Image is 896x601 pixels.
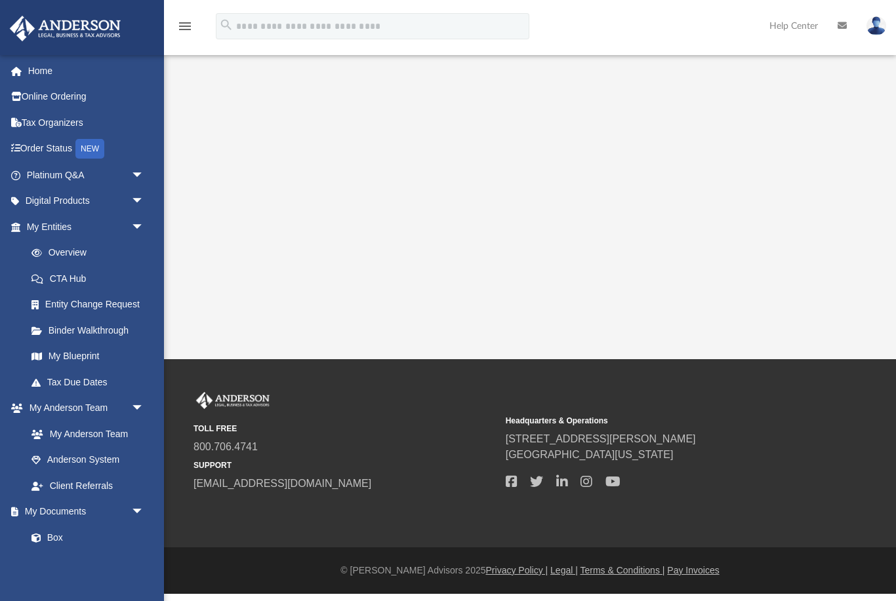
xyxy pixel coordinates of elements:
[9,214,164,240] a: My Entitiesarrow_drop_down
[506,415,809,427] small: Headquarters & Operations
[667,565,719,575] a: Pay Invoices
[177,25,193,34] a: menu
[18,369,164,395] a: Tax Due Dates
[18,343,157,370] a: My Blueprint
[131,395,157,422] span: arrow_drop_down
[9,162,164,188] a: Platinum Q&Aarrow_drop_down
[219,18,234,32] i: search
[131,162,157,189] span: arrow_drop_down
[9,109,164,136] a: Tax Organizers
[9,84,164,110] a: Online Ordering
[193,441,258,452] a: 800.706.4741
[193,459,497,471] small: SUPPORT
[550,565,578,575] a: Legal |
[177,18,193,34] i: menu
[193,423,497,435] small: TOLL FREE
[506,433,696,444] a: [STREET_ADDRESS][PERSON_NAME]
[9,136,164,163] a: Order StatusNEW
[18,551,157,577] a: Meeting Minutes
[9,58,164,84] a: Home
[9,395,157,421] a: My Anderson Teamarrow_drop_down
[164,564,896,577] div: © [PERSON_NAME] Advisors 2025
[193,392,272,409] img: Anderson Advisors Platinum Portal
[9,499,157,525] a: My Documentsarrow_drop_down
[193,478,371,489] a: [EMAIL_ADDRESS][DOMAIN_NAME]
[75,139,104,159] div: NEW
[6,16,125,41] img: Anderson Advisors Platinum Portal
[486,565,548,575] a: Privacy Policy |
[18,524,151,551] a: Box
[131,214,157,241] span: arrow_drop_down
[9,188,164,214] a: Digital Productsarrow_drop_down
[506,449,674,460] a: [GEOGRAPHIC_DATA][US_STATE]
[18,317,164,343] a: Binder Walkthrough
[18,265,164,292] a: CTA Hub
[131,188,157,215] span: arrow_drop_down
[18,292,164,318] a: Entity Change Request
[18,447,157,473] a: Anderson System
[18,421,151,447] a: My Anderson Team
[866,16,886,35] img: User Pic
[131,499,157,526] span: arrow_drop_down
[580,565,665,575] a: Terms & Conditions |
[18,473,157,499] a: Client Referrals
[18,240,164,266] a: Overview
